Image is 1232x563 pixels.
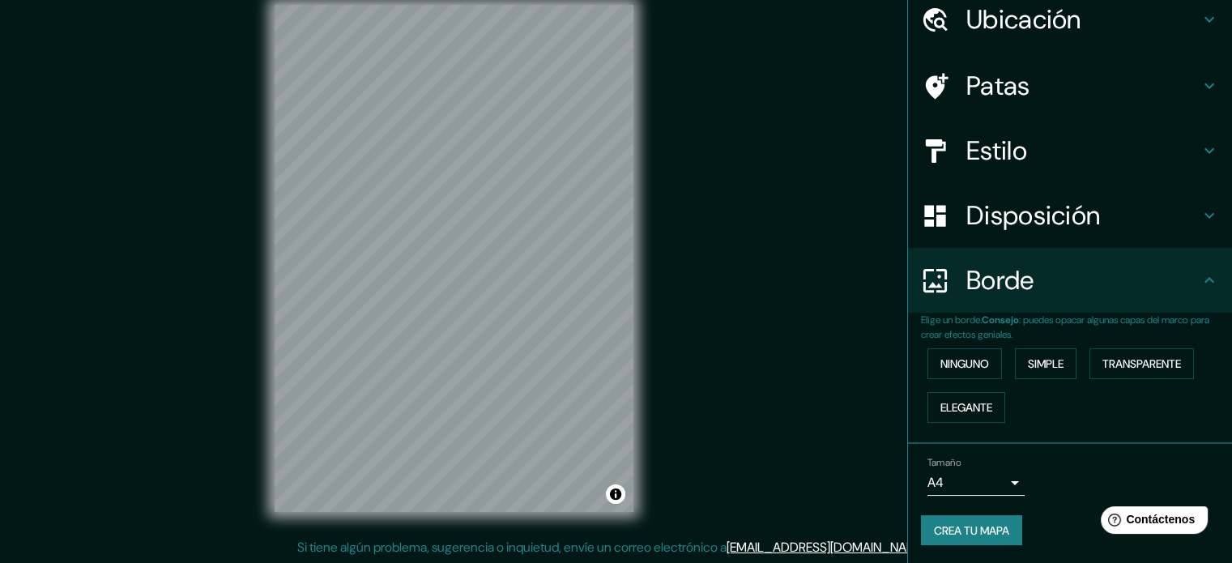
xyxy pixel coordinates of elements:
font: Ubicación [966,2,1081,36]
div: Borde [908,248,1232,313]
canvas: Mapa [275,5,633,512]
button: Ninguno [927,348,1002,379]
button: Transparente [1089,348,1194,379]
iframe: Lanzador de widgets de ayuda [1088,500,1214,545]
font: Si tiene algún problema, sugerencia o inquietud, envíe un correo electrónico a [297,539,727,556]
font: Patas [966,69,1030,103]
font: Estilo [966,134,1027,168]
font: Elegante [940,400,992,415]
font: A4 [927,474,944,491]
div: Estilo [908,118,1232,183]
div: Patas [908,53,1232,118]
font: Borde [966,263,1034,297]
font: Tamaño [927,456,961,469]
font: : puedes opacar algunas capas del marco para crear efectos geniales. [921,313,1209,341]
font: Disposición [966,198,1100,232]
a: [EMAIL_ADDRESS][DOMAIN_NAME] [727,539,927,556]
font: Simple [1028,356,1064,371]
div: Disposición [908,183,1232,248]
font: Crea tu mapa [934,523,1009,538]
font: Ninguno [940,356,989,371]
font: Consejo [982,313,1019,326]
font: Elige un borde. [921,313,982,326]
font: Transparente [1102,356,1181,371]
button: Simple [1015,348,1076,379]
button: Crea tu mapa [921,515,1022,546]
div: A4 [927,470,1025,496]
button: Elegante [927,392,1005,423]
button: Activar o desactivar atribución [606,484,625,504]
